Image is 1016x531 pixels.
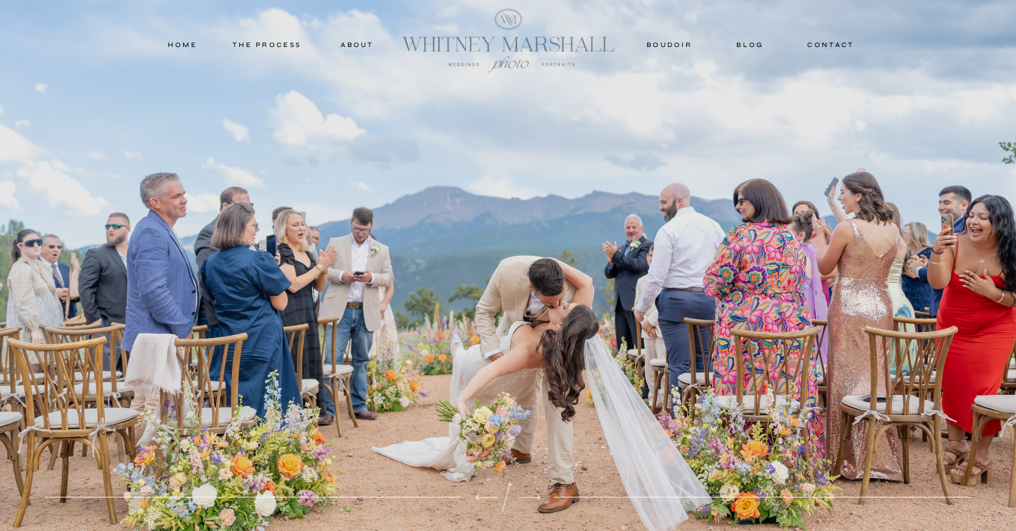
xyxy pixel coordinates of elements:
a: THE PROCESS [230,39,303,50]
a: about [327,39,388,50]
a: boudoir [645,39,694,50]
a: home [156,39,209,50]
a: blog [724,39,777,50]
a: contact [802,39,860,50]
